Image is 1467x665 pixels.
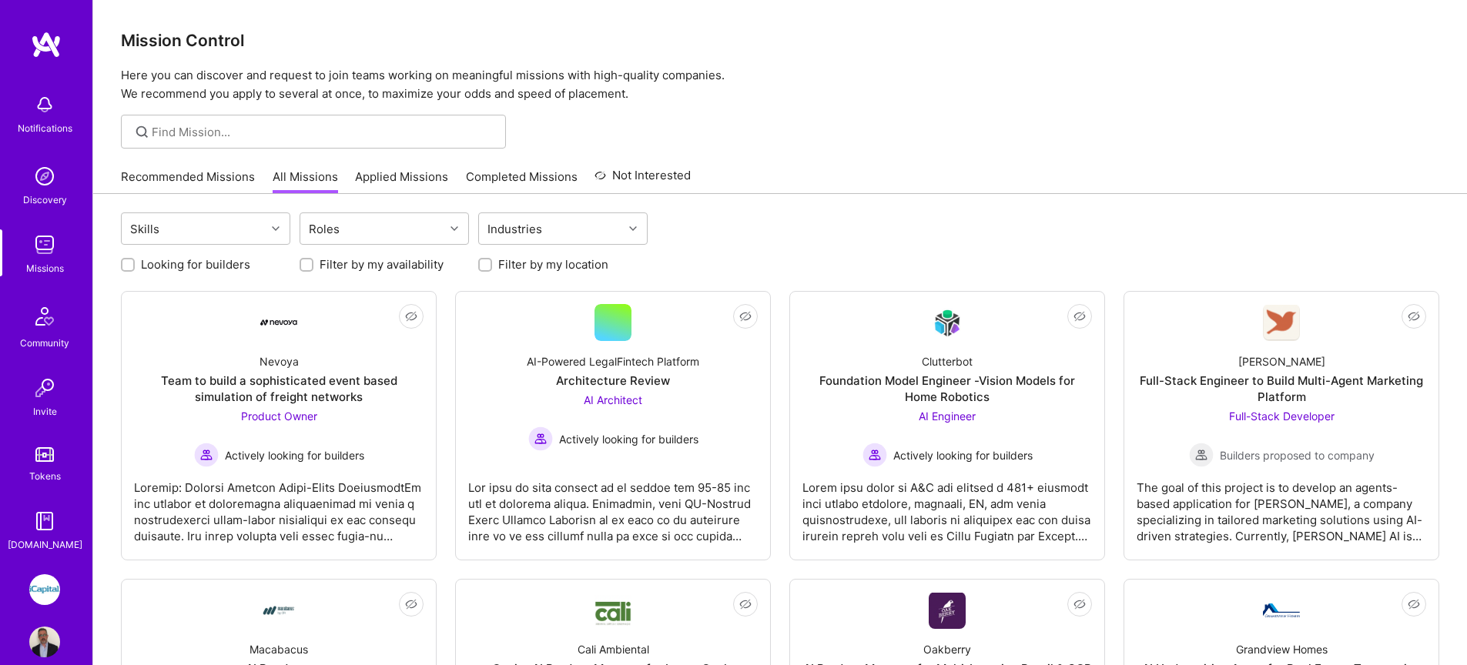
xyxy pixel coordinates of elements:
[133,123,151,141] i: icon SearchGrey
[320,256,444,272] label: Filter by my availability
[20,335,69,351] div: Community
[450,225,458,232] i: icon Chevron
[35,447,54,462] img: tokens
[559,431,698,447] span: Actively looking for builders
[134,467,424,544] div: Loremip: Dolorsi Ametcon Adipi-Elits DoeiusmodtEm inc utlabor et doloremagna aliquaenimad mi veni...
[1073,598,1086,610] i: icon EyeClosed
[578,641,649,657] div: Cali Ambiental
[1229,409,1335,423] span: Full-Stack Developer
[1263,603,1300,617] img: Company Logo
[26,298,63,335] img: Community
[802,467,1092,544] div: Lorem ipsu dolor si A&C adi elitsed d 481+ eiusmodt inci utlabo etdolore, magnaali, EN, adm venia...
[121,31,1439,50] h3: Mission Control
[893,447,1033,463] span: Actively looking for builders
[922,353,973,369] div: Clutterbot
[1408,310,1420,322] i: icon EyeClosed
[305,218,343,240] div: Roles
[152,124,494,140] input: Find Mission...
[260,592,297,629] img: Company Logo
[260,353,299,369] div: Nevoya
[466,169,578,194] a: Completed Missions
[260,319,297,326] img: Company Logo
[355,169,448,194] a: Applied Missions
[1137,373,1426,405] div: Full-Stack Engineer to Build Multi-Agent Marketing Platform
[484,218,546,240] div: Industries
[1238,353,1325,369] div: [PERSON_NAME]
[556,373,670,389] div: Architecture Review
[121,169,255,194] a: Recommended Missions
[18,120,72,136] div: Notifications
[528,426,553,451] img: Actively looking for builders
[923,641,971,657] div: Oakberry
[584,393,642,406] span: AI Architect
[194,443,219,467] img: Actively looking for builders
[405,598,417,610] i: icon EyeClosed
[25,627,64,657] a: User Avatar
[802,304,1092,547] a: Company LogoClutterbotFoundation Model Engineer -Vision Models for Home RoboticsAI Engineer Activ...
[468,467,758,544] div: Lor ipsu do sita consect ad el seddoe tem 95-85 inc utl et dolorema aliqua. Enimadmin, veni QU-No...
[29,627,60,657] img: User Avatar
[250,641,308,657] div: Macabacus
[498,256,608,272] label: Filter by my location
[272,225,280,232] i: icon Chevron
[29,574,60,605] img: iCapital: Building an Alternative Investment Marketplace
[802,373,1092,405] div: Foundation Model Engineer -Vision Models for Home Robotics
[929,593,966,629] img: Company Logo
[405,310,417,322] i: icon EyeClosed
[29,161,60,192] img: discovery
[739,310,752,322] i: icon EyeClosed
[31,31,62,58] img: logo
[1263,305,1300,341] img: Company Logo
[1189,443,1214,467] img: Builders proposed to company
[1137,467,1426,544] div: The goal of this project is to develop an agents-based application for [PERSON_NAME], a company s...
[1137,304,1426,547] a: Company Logo[PERSON_NAME]Full-Stack Engineer to Build Multi-Agent Marketing PlatformFull-Stack De...
[141,256,250,272] label: Looking for builders
[1236,641,1328,657] div: Grandview Homes
[241,409,317,423] span: Product Owner
[1220,447,1375,463] span: Builders proposed to company
[26,260,64,276] div: Missions
[225,447,364,463] span: Actively looking for builders
[29,506,60,536] img: guide book
[595,595,631,627] img: Company Logo
[126,218,163,240] div: Skills
[29,468,61,484] div: Tokens
[134,373,424,405] div: Team to build a sophisticated event based simulation of freight networks
[595,166,691,194] a: Not Interested
[1408,598,1420,610] i: icon EyeClosed
[468,304,758,547] a: AI-Powered LegalFintech PlatformArchitecture ReviewAI Architect Actively looking for buildersActi...
[121,66,1439,103] p: Here you can discover and request to join teams working on meaningful missions with high-quality ...
[629,225,637,232] i: icon Chevron
[29,373,60,403] img: Invite
[273,169,338,194] a: All Missions
[1073,310,1086,322] i: icon EyeClosed
[862,443,887,467] img: Actively looking for builders
[23,192,67,208] div: Discovery
[29,89,60,120] img: bell
[919,409,976,423] span: AI Engineer
[929,305,966,341] img: Company Logo
[29,229,60,260] img: teamwork
[25,574,64,605] a: iCapital: Building an Alternative Investment Marketplace
[739,598,752,610] i: icon EyeClosed
[33,403,57,419] div: Invite
[134,304,424,547] a: Company LogoNevoyaTeam to build a sophisticated event based simulation of freight networksProduct...
[527,353,699,369] div: AI-Powered LegalFintech Platform
[8,536,82,553] div: [DOMAIN_NAME]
